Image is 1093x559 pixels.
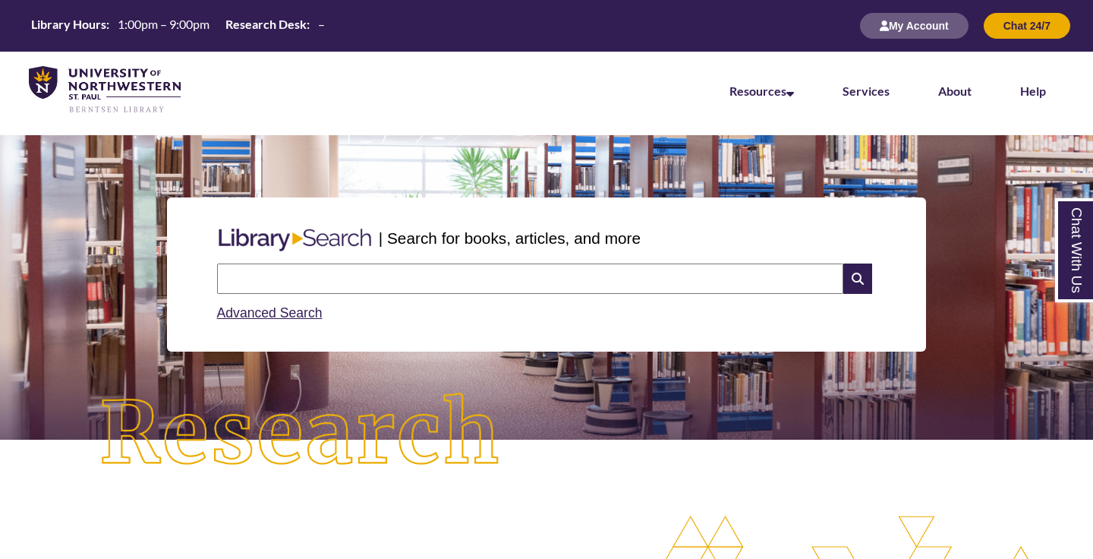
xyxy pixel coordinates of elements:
i: Search [843,264,872,294]
a: My Account [860,19,969,32]
span: – [318,17,325,31]
th: Research Desk: [219,16,312,33]
a: Services [843,84,890,98]
img: UNWSP Library Logo [29,66,181,114]
th: Library Hours: [25,16,112,33]
table: Hours Today [25,16,331,35]
a: Help [1020,84,1046,98]
a: Resources [729,84,794,98]
a: Advanced Search [217,305,323,321]
img: Research [55,349,546,520]
a: About [938,84,972,98]
img: Libary Search [211,223,379,257]
p: | Search for books, articles, and more [379,226,641,250]
button: Chat 24/7 [984,13,1070,39]
span: 1:00pm – 9:00pm [118,17,209,31]
a: Chat 24/7 [984,19,1070,32]
button: My Account [860,13,969,39]
a: Hours Today [25,16,331,36]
